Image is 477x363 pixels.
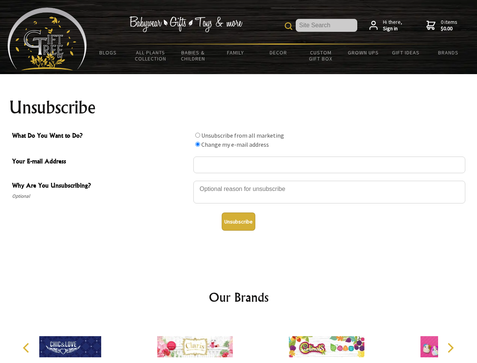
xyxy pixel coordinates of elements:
strong: $0.00 [441,25,457,32]
span: What Do You Want to Do? [12,131,190,142]
button: Unsubscribe [222,213,255,231]
strong: Sign in [383,25,402,32]
label: Unsubscribe from all marketing [201,132,284,139]
button: Previous [19,340,36,356]
span: Why Are You Unsubscribing? [12,181,190,192]
textarea: Why Are You Unsubscribing? [193,181,465,203]
span: Hi there, [383,19,402,32]
span: Optional [12,192,190,201]
a: Decor [257,45,299,60]
label: Change my e-mail address [201,141,269,148]
img: product search [285,22,292,30]
span: 0 items [441,19,457,32]
a: Babies & Children [172,45,215,67]
button: Next [442,340,458,356]
a: Custom Gift Box [299,45,342,67]
a: Gift Ideas [384,45,427,60]
h1: Unsubscribe [9,98,468,116]
img: Babywear - Gifts - Toys & more [129,16,242,32]
a: BLOGS [87,45,130,60]
img: Babyware - Gifts - Toys and more... [8,8,87,70]
a: Grown Ups [342,45,384,60]
a: All Plants Collection [130,45,172,67]
input: What Do You Want to Do? [195,133,200,138]
span: Your E-mail Address [12,157,190,168]
input: Your E-mail Address [193,157,465,173]
h2: Our Brands [15,288,462,306]
a: 0 items$0.00 [426,19,457,32]
a: Brands [427,45,470,60]
input: Site Search [296,19,357,32]
input: What Do You Want to Do? [195,142,200,147]
a: Hi there,Sign in [369,19,402,32]
a: Family [215,45,257,60]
